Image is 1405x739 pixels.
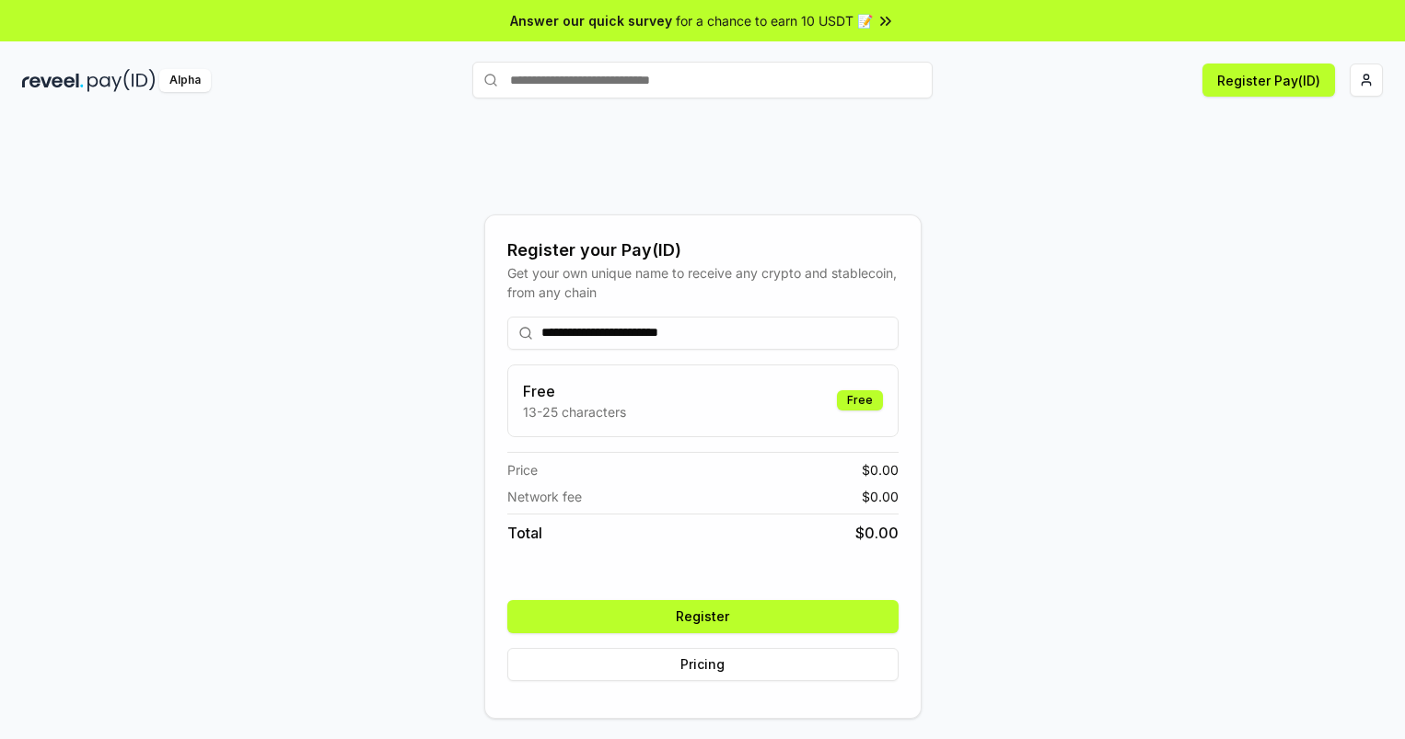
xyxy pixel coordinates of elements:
[855,522,899,544] span: $ 0.00
[22,69,84,92] img: reveel_dark
[507,237,899,263] div: Register your Pay(ID)
[507,600,899,633] button: Register
[507,487,582,506] span: Network fee
[862,487,899,506] span: $ 0.00
[1202,64,1335,97] button: Register Pay(ID)
[676,11,873,30] span: for a chance to earn 10 USDT 📝
[87,69,156,92] img: pay_id
[510,11,672,30] span: Answer our quick survey
[507,648,899,681] button: Pricing
[523,380,626,402] h3: Free
[507,522,542,544] span: Total
[862,460,899,479] span: $ 0.00
[159,69,211,92] div: Alpha
[523,402,626,421] p: 13-25 characters
[507,263,899,302] div: Get your own unique name to receive any crypto and stablecoin, from any chain
[507,460,538,479] span: Price
[837,390,883,410] div: Free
